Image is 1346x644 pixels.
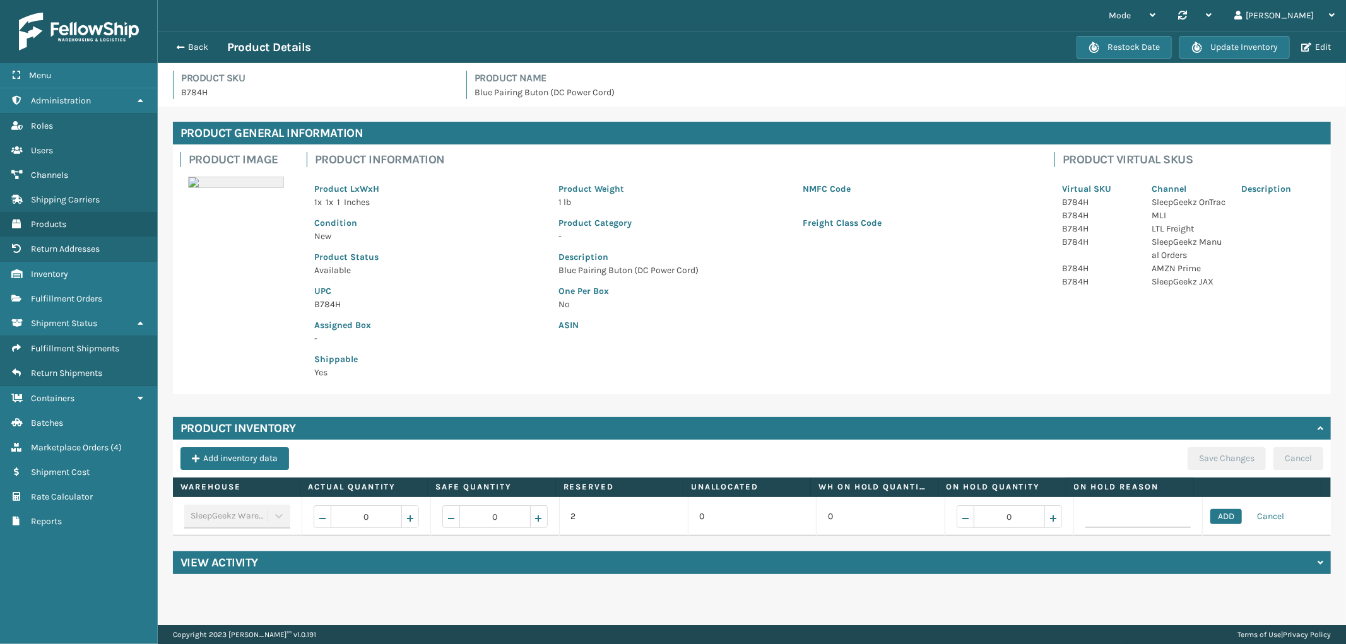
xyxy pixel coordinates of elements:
span: Decrease value [957,506,1009,527]
h4: Product General Information [173,122,1331,144]
label: Unallocated [691,481,803,493]
p: Blue Pairing Buton (DC Power Cord) [558,264,1032,277]
p: - [558,230,788,243]
span: 1 x [326,197,333,208]
p: Product Weight [558,182,788,196]
button: Cancel [1249,509,1292,524]
p: B784H [1062,262,1136,275]
p: 2 [571,510,676,523]
p: One Per Box [558,284,1032,298]
span: 1 lb [558,197,571,208]
div: | [1237,625,1331,644]
span: Products [31,219,66,230]
h4: Product Image [189,152,292,167]
h4: Product Inventory [180,421,296,436]
p: SleepGeekz Manual Orders [1152,235,1226,262]
button: Restock Date [1077,36,1172,59]
p: SleepGeekz OnTrac [1152,196,1226,209]
p: AMZN Prime [1152,262,1226,275]
p: Product Category [558,216,788,230]
span: Marketplace Orders [31,442,109,453]
label: Reserved [564,481,675,493]
span: Decrease value [443,506,495,527]
p: No [558,298,1032,311]
span: Fulfillment Orders [31,293,102,304]
span: Return Addresses [31,243,100,254]
h4: Product Information [315,152,1039,167]
p: B784H [181,86,451,99]
label: Actual Quantity [308,481,420,493]
p: B784H [1062,209,1136,222]
span: Channels [31,170,68,180]
h4: Product Virtual SKUs [1063,152,1323,167]
h4: View Activity [180,555,258,570]
span: Users [31,145,53,156]
a: Terms of Use [1237,630,1281,639]
button: Add inventory data [180,447,289,470]
img: 51104088640_40f294f443_o-scaled-700x700.jpg [188,177,284,188]
button: Cancel [1273,447,1323,470]
button: Update Inventory [1179,36,1290,59]
p: NMFC Code [803,182,1032,196]
p: B784H [1062,235,1136,249]
p: SleepGeekz JAX [1152,275,1226,288]
p: ASIN [558,319,1032,332]
label: On Hold Quantity [946,481,1058,493]
label: WH On hold quantity [818,481,930,493]
p: Available [314,264,543,277]
p: Description [1241,182,1316,196]
p: Freight Class Code [803,216,1032,230]
span: Roles [31,120,53,131]
span: Inches [344,197,370,208]
p: Assigned Box [314,319,543,332]
p: B784H [1062,196,1136,209]
p: Condition [314,216,543,230]
label: Warehouse [180,481,292,493]
p: Copyright 2023 [PERSON_NAME]™ v 1.0.191 [173,625,316,644]
span: Return Shipments [31,368,102,378]
button: Edit [1297,42,1335,53]
span: Administration [31,95,91,106]
p: Description [558,250,1032,264]
span: Mode [1109,10,1131,21]
button: ADD [1210,509,1242,524]
label: Safe Quantity [435,481,547,493]
p: - [314,332,543,345]
span: ( 4 ) [110,442,122,453]
span: Shipment Cost [31,467,90,477]
p: B784H [1062,222,1136,235]
p: UPC [314,284,543,298]
span: Inventory [31,269,68,279]
span: Reports [31,516,62,527]
p: B784H [1062,275,1136,288]
td: 0 [816,497,945,536]
p: Product Status [314,250,543,264]
span: Batches [31,418,63,428]
button: Back [169,42,227,53]
p: B784H [314,298,543,311]
p: MLI [1152,209,1226,222]
p: LTL Freight [1152,222,1226,235]
h4: Product Name [475,71,1331,86]
p: Product LxWxH [314,182,543,196]
p: New [314,230,543,243]
span: Decrease value [314,506,366,527]
span: Rate Calculator [31,491,93,502]
span: Menu [29,70,51,81]
p: Virtual SKU [1062,182,1136,196]
p: Blue Pairing Buton (DC Power Cord) [475,86,1331,99]
span: 1 x [314,197,322,208]
img: logo [19,13,139,50]
span: 1 [337,197,340,208]
p: Shippable [314,353,543,366]
p: Channel [1152,182,1226,196]
span: Shipment Status [31,318,97,329]
span: Shipping Carriers [31,194,100,205]
td: 0 [688,497,817,536]
h4: Product SKU [181,71,451,86]
p: Yes [314,366,543,379]
label: On Hold Reason [1074,481,1186,493]
span: Fulfillment Shipments [31,343,119,354]
a: Privacy Policy [1283,630,1331,639]
h3: Product Details [227,40,311,55]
